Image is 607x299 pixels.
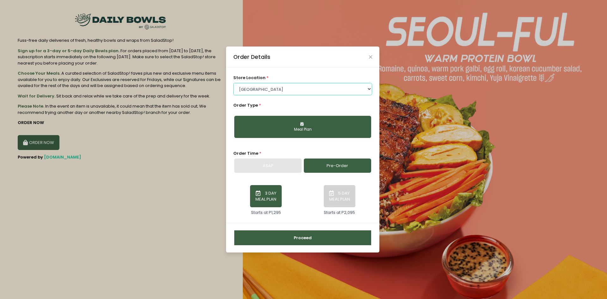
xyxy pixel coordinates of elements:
button: Close [369,55,372,59]
span: store location [233,75,266,81]
span: Order Time [233,150,258,156]
div: Starts at P1,295 [251,209,281,216]
div: Order Details [233,53,270,61]
div: Meal Plan [239,127,367,133]
button: 3 DAY MEAL PLAN [250,185,282,207]
a: Pre-Order [304,159,371,173]
button: 5 DAY MEAL PLAN [324,185,355,207]
span: Order Type [233,102,258,108]
button: Proceed [234,230,371,246]
div: Starts at P2,095 [324,209,355,216]
button: Meal Plan [234,116,371,138]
